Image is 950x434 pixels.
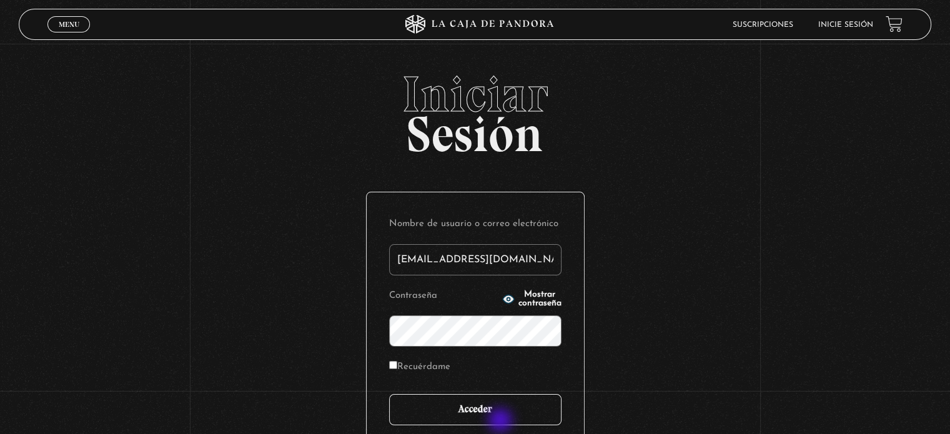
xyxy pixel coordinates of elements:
input: Recuérdame [389,361,397,369]
a: View your shopping cart [886,16,903,32]
h2: Sesión [19,69,931,149]
label: Contraseña [389,287,498,306]
label: Nombre de usuario o correo electrónico [389,215,562,234]
button: Mostrar contraseña [502,290,562,308]
input: Acceder [389,394,562,425]
a: Inicie sesión [818,21,873,29]
a: Suscripciones [733,21,793,29]
span: Menu [59,21,79,28]
span: Cerrar [54,31,84,40]
label: Recuérdame [389,358,450,377]
span: Iniciar [19,69,931,119]
span: Mostrar contraseña [518,290,562,308]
